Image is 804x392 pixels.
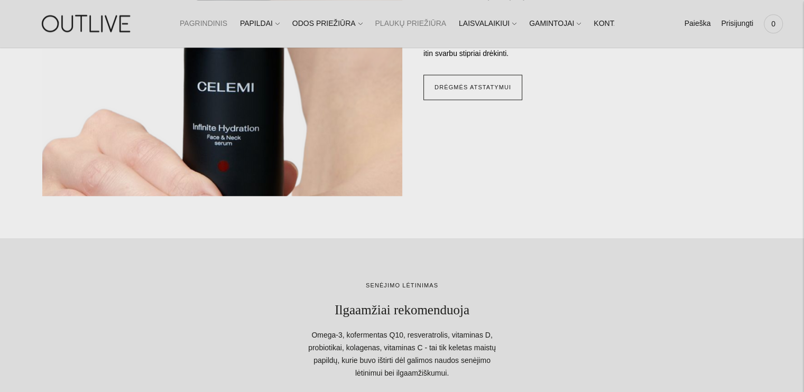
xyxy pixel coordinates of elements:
a: Prisijungti [721,12,753,35]
span: 0 [766,16,781,31]
a: LAISVALAIKIUI [459,12,516,35]
a: ODOS PRIEŽIŪRA [292,12,363,35]
a: PLAUKŲ PRIEŽIŪRA [375,12,446,35]
a: PAPILDAI [240,12,280,35]
h2: Ilgaamžiai rekomenduoja [307,302,497,319]
a: PAGRINDINIS [180,12,227,35]
img: OUTLIVE [21,5,153,42]
a: GAMINTOJAI [529,12,581,35]
a: KONTAKTAI [594,12,634,35]
a: 0 [764,12,783,35]
a: Paieška [684,12,710,35]
div: Omega-3, kofermentas Q10, resveratrolis, vitaminas D, probiotikai, kolagenas, vitaminas C - tai t... [307,329,497,380]
div: SENĖJIMO LĖTINIMAS [42,281,762,291]
a: Drėgmės atstatymui [423,74,522,100]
